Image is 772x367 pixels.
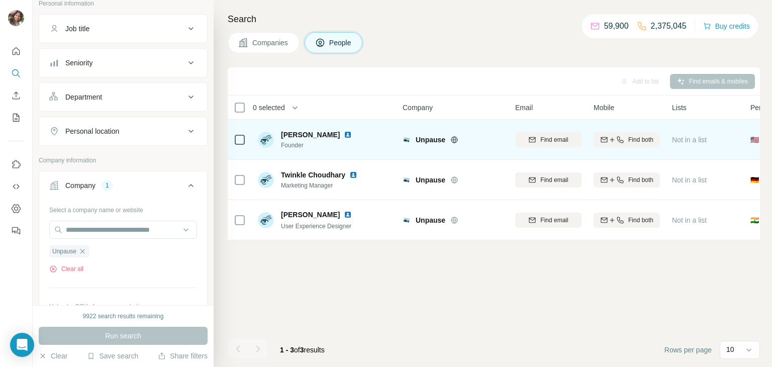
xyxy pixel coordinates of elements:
p: 10 [726,344,734,354]
button: Use Surfe on LinkedIn [8,155,24,173]
div: Company [65,180,95,191]
img: Logo of Unpause [403,216,411,224]
button: Personal location [39,119,207,143]
div: Department [65,92,102,102]
span: Not in a list [672,216,707,224]
button: Job title [39,17,207,41]
button: Find email [515,172,582,188]
img: Avatar [258,132,274,148]
span: Find both [628,216,653,225]
span: Company [403,103,433,113]
img: LinkedIn logo [344,211,352,219]
button: Seniority [39,51,207,75]
button: Save search [87,351,138,361]
button: My lists [8,109,24,127]
span: Find email [540,175,568,185]
button: Dashboard [8,200,24,218]
span: Unpause [416,135,445,145]
span: Find email [540,135,568,144]
span: Marketing Manager [281,181,361,190]
button: Quick start [8,42,24,60]
button: Clear [39,351,67,361]
img: Avatar [258,172,274,188]
div: 1 [102,181,113,190]
img: LinkedIn logo [344,131,352,139]
span: Unpause [416,175,445,185]
span: Not in a list [672,136,707,144]
img: Avatar [8,10,24,26]
span: Find both [628,135,653,144]
span: [PERSON_NAME] [281,130,340,140]
button: Find email [515,132,582,147]
button: Clear all [49,264,83,273]
div: Select a company name or website [49,202,197,215]
span: Not in a list [672,176,707,184]
span: Founder [281,141,356,150]
span: Rows per page [664,345,712,355]
span: results [280,346,325,354]
img: Logo of Unpause [403,176,411,184]
span: Unpause [416,215,445,225]
span: 3 [300,346,304,354]
span: 🇩🇪 [750,175,759,185]
button: Search [8,64,24,82]
span: 🇺🇸 [750,135,759,145]
span: People [329,38,352,48]
div: Job title [65,24,89,34]
p: 59,900 [604,20,629,32]
div: Open Intercom Messenger [10,333,34,357]
button: Enrich CSV [8,86,24,105]
div: 9922 search results remaining [83,312,164,321]
p: Company information [39,156,208,165]
button: Find both [594,213,660,228]
span: Unpause [52,247,76,256]
span: 🇮🇳 [750,215,759,225]
button: Department [39,85,207,109]
p: Upload a CSV of company websites. [49,302,197,311]
button: Share filters [158,351,208,361]
button: Use Surfe API [8,177,24,196]
span: Find email [540,216,568,225]
h4: Search [228,12,760,26]
button: Find both [594,172,660,188]
button: Find email [515,213,582,228]
span: Email [515,103,533,113]
div: Personal location [65,126,119,136]
span: Lists [672,103,687,113]
button: Company1 [39,173,207,202]
span: [PERSON_NAME] [281,210,340,220]
p: 2,375,045 [651,20,687,32]
span: 1 - 3 [280,346,294,354]
span: of [294,346,300,354]
span: Twinkle Choudhary [281,170,345,180]
span: 0 selected [253,103,285,113]
img: Logo of Unpause [403,136,411,144]
span: Find both [628,175,653,185]
button: Find both [594,132,660,147]
span: User Experience Designer [281,223,351,230]
img: LinkedIn logo [349,171,357,179]
span: Mobile [594,103,614,113]
img: Avatar [258,212,274,228]
div: Seniority [65,58,92,68]
button: Feedback [8,222,24,240]
button: Buy credits [703,19,750,33]
span: Companies [252,38,289,48]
